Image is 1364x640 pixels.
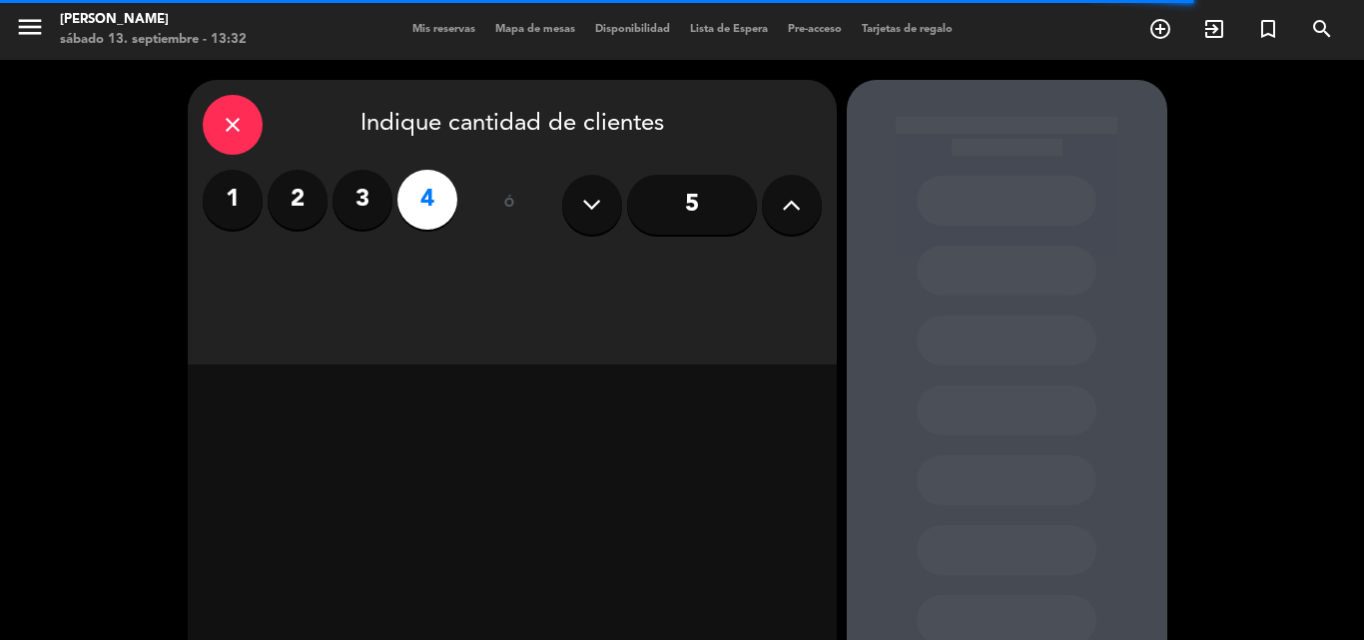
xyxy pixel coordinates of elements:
[268,170,328,230] label: 2
[60,10,247,30] div: [PERSON_NAME]
[203,95,822,155] div: Indique cantidad de clientes
[60,30,247,50] div: sábado 13. septiembre - 13:32
[485,24,585,35] span: Mapa de mesas
[778,24,852,35] span: Pre-acceso
[203,170,263,230] label: 1
[1256,17,1280,41] i: turned_in_not
[1202,17,1226,41] i: exit_to_app
[15,12,45,49] button: menu
[852,24,963,35] span: Tarjetas de regalo
[397,170,457,230] label: 4
[333,170,392,230] label: 3
[680,24,778,35] span: Lista de Espera
[585,24,680,35] span: Disponibilidad
[477,170,542,240] div: ó
[1148,17,1172,41] i: add_circle_outline
[221,113,245,137] i: close
[402,24,485,35] span: Mis reservas
[15,12,45,42] i: menu
[1310,17,1334,41] i: search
